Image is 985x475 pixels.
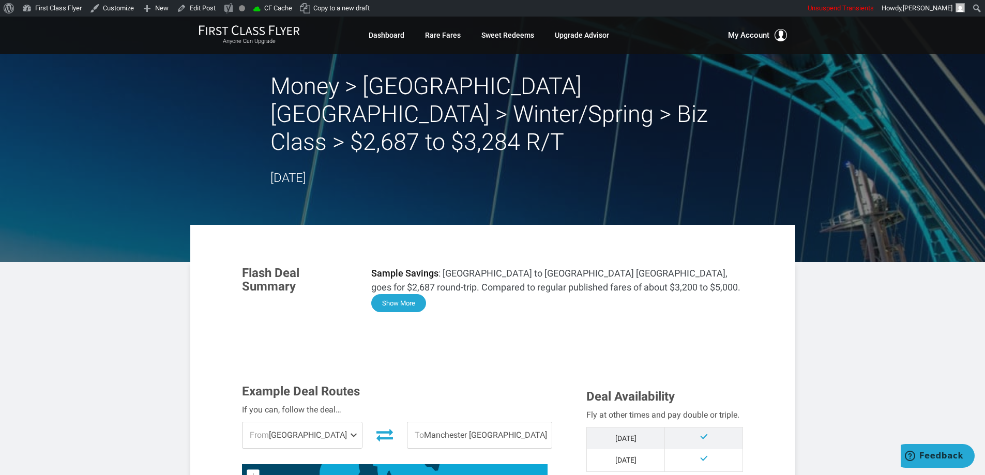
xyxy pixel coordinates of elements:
[371,294,426,312] button: Show More
[586,408,743,422] div: Fly at other times and pay double or triple.
[242,384,360,399] span: Example Deal Routes
[587,427,665,449] td: [DATE]
[371,266,744,294] p: : [GEOGRAPHIC_DATA] to [GEOGRAPHIC_DATA] [GEOGRAPHIC_DATA], goes for $2,687 round-trip. Compared ...
[270,72,715,156] h2: Money > [GEOGRAPHIC_DATA] [GEOGRAPHIC_DATA] > Winter/Spring > Biz Class > $2,687 to $3,284 R/T
[371,268,438,279] strong: Sample Savings
[199,25,300,36] img: First Class Flyer
[901,444,975,470] iframe: Opens a widget where you can find more information
[903,4,952,12] span: [PERSON_NAME]
[555,26,609,44] a: Upgrade Advisor
[370,423,399,446] button: Invert Route Direction
[242,266,356,294] h3: Flash Deal Summary
[415,430,424,440] span: To
[586,389,675,404] span: Deal Availability
[242,403,548,417] div: If you can, follow the deal…
[481,26,534,44] a: Sweet Redeems
[808,4,874,12] span: Unsuspend Transients
[270,171,306,185] time: [DATE]
[425,26,461,44] a: Rare Fares
[250,430,269,440] span: From
[243,422,362,448] span: [GEOGRAPHIC_DATA]
[407,422,552,448] span: Manchester [GEOGRAPHIC_DATA]
[199,38,300,45] small: Anyone Can Upgrade
[728,29,787,41] button: My Account
[728,29,769,41] span: My Account
[369,26,404,44] a: Dashboard
[587,449,665,471] td: [DATE]
[199,25,300,45] a: First Class FlyerAnyone Can Upgrade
